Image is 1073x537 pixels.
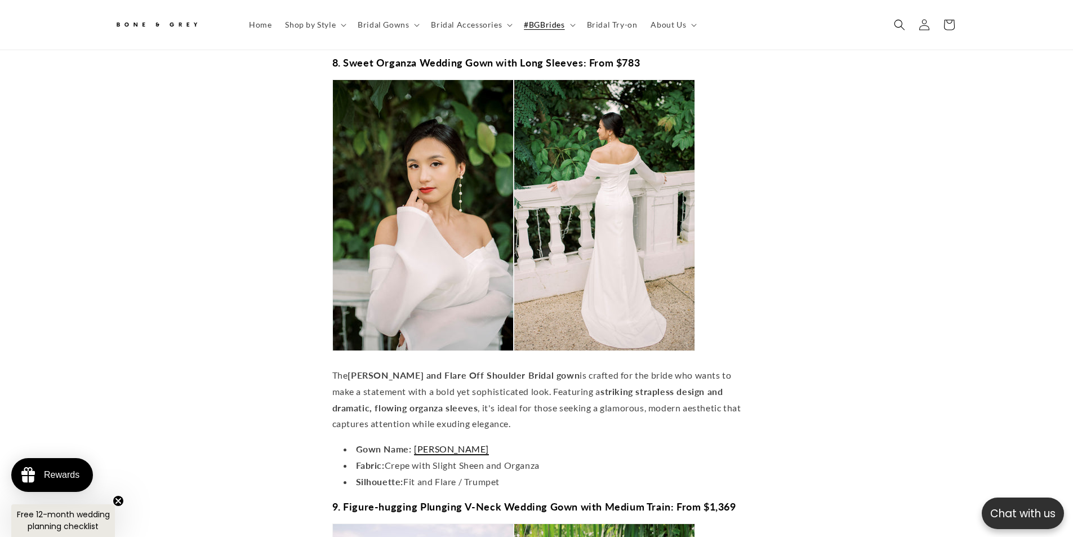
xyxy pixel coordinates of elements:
[524,20,564,30] span: #BGBrides
[356,443,415,454] strong: Gown Name:
[348,370,580,380] strong: [PERSON_NAME] and Flare Off Shoulder Bridal gown
[332,79,514,351] img: Evelyn Off-Shoulder Crepe Wedding Dress with Organza Long Sleeves | Bone and Grey Bridal | Minima...
[44,470,79,480] div: Rewards
[278,13,351,37] summary: Shop by Style
[110,11,231,38] a: Bone and Grey Bridal
[11,504,115,537] div: Free 12-month wedding planning checklistClose teaser
[285,20,336,30] span: Shop by Style
[332,370,741,429] span: The is crafted for the bride who wants to make a statement with a bold yet sophisticated look. Fe...
[351,13,424,37] summary: Bridal Gowns
[887,12,912,37] summary: Search
[332,344,514,355] a: 10 Affordable Wedding Dresses Online For Under $2000 | Evelyn Bridal Gown | Bone and Grey Bridal ...
[644,13,701,37] summary: About Us
[356,476,404,487] strong: Silhouette:
[982,505,1064,522] p: Chat with us
[332,500,736,513] strong: 9. Figure-hugging Plunging V-Neck Wedding Gown with Medium Train: From $1,369
[514,79,695,351] img: Evelyn Off-Shoulder Crepe Wedding Dress with Organza Long Sleeves | Bone and Grey Bridal | Minima...
[358,20,409,30] span: Bridal Gowns
[356,460,385,471] strong: Fabric:
[113,495,124,507] button: Close teaser
[517,13,580,37] summary: #BGBrides
[587,20,638,30] span: Bridal Try-on
[114,16,199,34] img: Bone and Grey Bridal
[580,13,644,37] a: Bridal Try-on
[332,386,723,413] strong: striking strapless design and dramatic, flowing organza sleeves
[249,20,271,30] span: Home
[514,344,695,355] a: 10 Affordable Wedding Dresses Online For Under $2000 | Evelyn Bridal Gown | Bone and Grey Bridal ...
[651,20,686,30] span: About Us
[414,443,489,454] a: [PERSON_NAME]
[982,498,1064,529] button: Open chatbox
[431,20,502,30] span: Bridal Accessories
[424,13,517,37] summary: Bridal Accessories
[403,476,500,487] span: Fit and Flare / Trumpet
[332,56,640,69] strong: 8. Sweet Organza Wedding Gown with Long Sleeves: From $783
[385,460,540,471] span: Crepe with Slight Sheen and Organza
[17,509,110,532] span: Free 12-month wedding planning checklist
[242,13,278,37] a: Home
